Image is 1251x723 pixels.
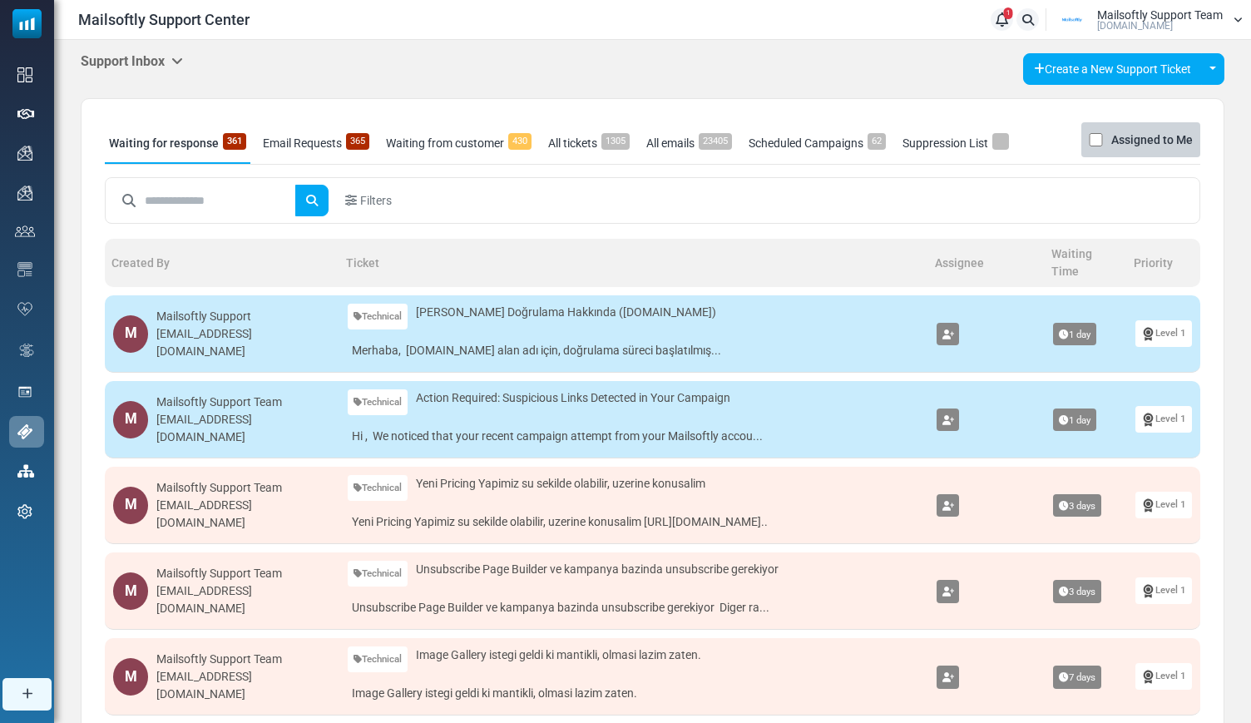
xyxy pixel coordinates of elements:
span: 361 [223,133,246,150]
span: 62 [868,133,886,150]
img: settings-icon.svg [17,504,32,519]
img: support-icon-active.svg [17,424,32,439]
div: M [113,315,148,353]
div: M [113,572,148,610]
a: Technical [348,561,408,587]
th: Ticket [339,239,928,287]
span: Image Gallery istegi geldi ki mantikli, olmasi lazim zaten. [416,646,701,664]
a: Yeni Pricing Yapimiz su sekilde olabilir, uzerine konusalim [URL][DOMAIN_NAME].. [348,509,920,535]
a: Technical [348,475,408,501]
span: Filters [360,192,392,210]
div: Mailsoftly Support Team [156,565,330,582]
a: 1 [991,8,1013,31]
span: Action Required: Suspicious Links Detected in Your Campaign [416,389,730,407]
span: [PERSON_NAME] Doğrulama Hakkında ([DOMAIN_NAME]) [416,304,716,321]
a: Waiting for response361 [105,122,250,164]
a: Suppression List [898,122,1013,164]
h5: Support Inbox [81,53,183,69]
th: Waiting Time [1045,239,1127,287]
span: 1 day [1053,409,1096,432]
span: 365 [346,133,369,150]
a: Scheduled Campaigns62 [744,122,890,164]
div: Mailsoftly Support Team [156,394,330,411]
div: [EMAIL_ADDRESS][DOMAIN_NAME] [156,411,330,446]
a: Level 1 [1135,577,1192,603]
img: domain-health-icon.svg [17,302,32,315]
a: Technical [348,304,408,329]
a: Merhaba, [DOMAIN_NAME] alan adı için, doğrulama süreci başlatılmış... [348,338,920,364]
a: Level 1 [1135,492,1192,517]
a: All tickets1305 [544,122,634,164]
a: User Logo Mailsoftly Support Team [DOMAIN_NAME] [1051,7,1243,32]
img: mailsoftly_icon_blue_white.svg [12,9,42,38]
div: [EMAIL_ADDRESS][DOMAIN_NAME] [156,325,330,360]
div: M [113,401,148,438]
a: Technical [348,389,408,415]
span: Mailsoftly Support Team [1097,9,1223,21]
a: Waiting from customer430 [382,122,536,164]
th: Priority [1127,239,1200,287]
div: [EMAIL_ADDRESS][DOMAIN_NAME] [156,668,330,703]
th: Assignee [928,239,1046,287]
span: 3 days [1053,494,1101,517]
span: 7 days [1053,666,1101,689]
div: [EMAIL_ADDRESS][DOMAIN_NAME] [156,497,330,532]
img: campaigns-icon.png [17,186,32,201]
a: Technical [348,646,408,672]
img: User Logo [1051,7,1093,32]
span: 1 day [1053,323,1096,346]
span: Yeni Pricing Yapimiz su sekilde olabilir, uzerine konusalim [416,475,705,493]
a: Create a New Support Ticket [1023,53,1202,85]
img: email-templates-icon.svg [17,262,32,277]
img: contacts-icon.svg [15,225,35,237]
span: 1 [1004,7,1013,19]
a: Level 1 [1135,320,1192,346]
img: dashboard-icon.svg [17,67,32,82]
span: 3 days [1053,580,1101,603]
span: 430 [508,133,532,150]
label: Assigned to Me [1111,130,1193,150]
span: Mailsoftly Support Center [78,8,250,31]
a: Email Requests365 [259,122,373,164]
div: M [113,487,148,524]
a: Unsubscribe Page Builder ve kampanya bazinda unsubscribe gerekiyor Diger ra... [348,595,920,621]
div: Mailsoftly Support Team [156,479,330,497]
a: All emails23405 [642,122,736,164]
span: Unsubscribe Page Builder ve kampanya bazinda unsubscribe gerekiyor [416,561,779,578]
div: M [113,658,148,696]
span: 23405 [699,133,732,150]
div: Mailsoftly Support Team [156,651,330,668]
th: Created By [105,239,339,287]
a: Hi , We noticed that your recent campaign attempt from your Mailsoftly accou... [348,423,920,449]
span: 1305 [601,133,630,150]
a: Level 1 [1135,663,1192,689]
a: Image Gallery istegi geldi ki mantikli, olmasi lazim zaten. [348,681,920,706]
span: [DOMAIN_NAME] [1097,21,1173,31]
img: workflow.svg [17,341,36,360]
img: campaigns-icon.png [17,146,32,161]
div: Mailsoftly Support [156,308,330,325]
img: landing_pages.svg [17,384,32,399]
a: Level 1 [1135,406,1192,432]
div: [EMAIL_ADDRESS][DOMAIN_NAME] [156,582,330,617]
